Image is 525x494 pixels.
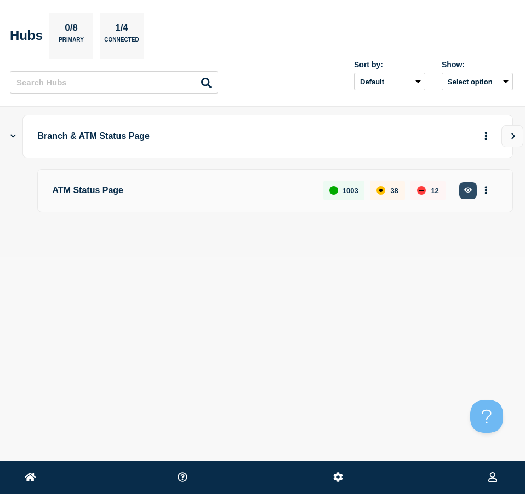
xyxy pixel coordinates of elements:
[10,132,16,141] button: Show Connected Hubs
[61,22,82,37] p: 0/8
[53,181,311,201] p: ATM Status Page
[431,187,438,195] p: 12
[59,37,84,48] p: Primary
[390,187,398,195] p: 38
[38,126,433,147] p: Branch & ATM Status Page
[442,60,513,69] div: Show:
[354,73,425,90] select: Sort by
[10,71,218,94] input: Search Hubs
[111,22,133,37] p: 1/4
[501,125,523,147] button: View
[376,186,385,195] div: affected
[442,73,513,90] button: Select option
[354,60,425,69] div: Sort by:
[417,186,426,195] div: down
[470,400,503,433] iframe: Help Scout Beacon - Open
[479,181,493,201] button: More actions
[343,187,358,195] p: 1003
[479,126,493,147] button: More actions
[10,28,43,43] h2: Hubs
[329,186,338,195] div: up
[104,37,139,48] p: Connected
